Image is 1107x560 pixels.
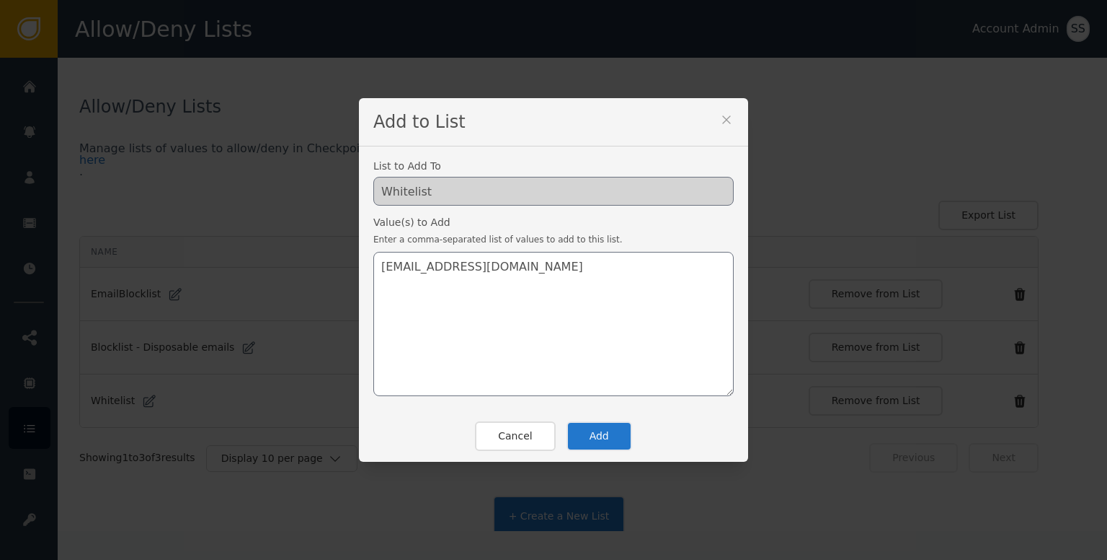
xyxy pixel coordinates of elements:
label: Value(s) to Add [373,217,734,227]
textarea: [EMAIL_ADDRESS][DOMAIN_NAME] [373,252,734,396]
div: Add to List [359,98,748,146]
button: Add [566,421,632,451]
label: List to Add To [373,161,734,171]
button: Cancel [475,421,555,451]
span: Enter a comma-separated list of values to add to this list. [373,233,734,246]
